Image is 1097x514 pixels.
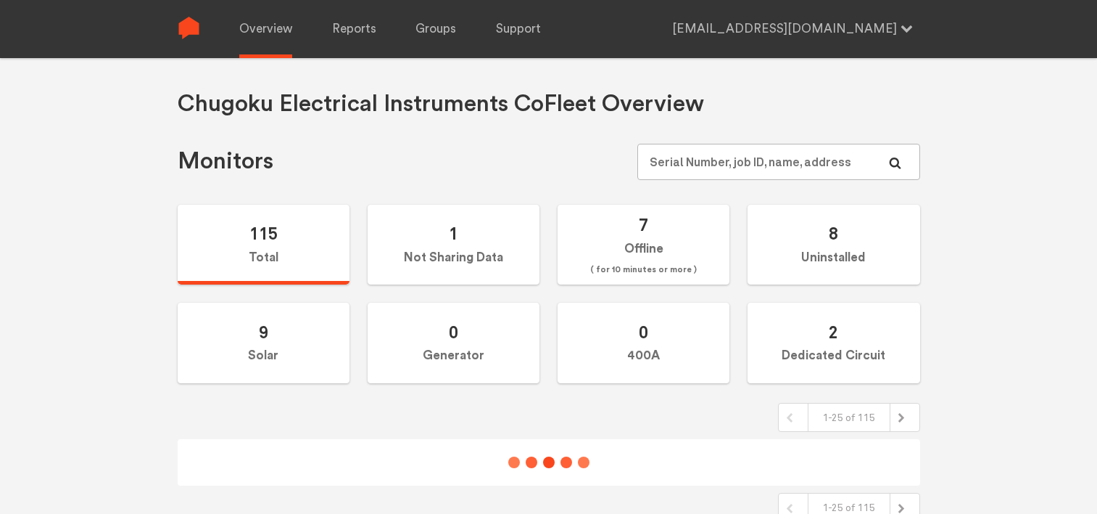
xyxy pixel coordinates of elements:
input: Serial Number, job ID, name, address [637,144,919,180]
label: Generator [368,303,539,383]
span: 2 [829,322,838,343]
span: 8 [829,223,838,244]
span: 7 [639,214,648,235]
span: 9 [259,322,268,343]
span: 1 [449,223,458,244]
label: Uninstalled [748,205,919,285]
span: 0 [449,322,458,343]
span: 115 [249,223,278,244]
span: ( for 10 minutes or more ) [590,261,697,279]
label: Offline [558,205,729,285]
label: Total [178,205,349,285]
label: Not Sharing Data [368,205,539,285]
span: 0 [639,322,648,343]
h1: Chugoku Electrical Instruments Co Fleet Overview [178,89,704,119]
label: Dedicated Circuit [748,303,919,383]
h1: Monitors [178,147,273,176]
label: Solar [178,303,349,383]
div: 1-25 of 115 [808,404,890,431]
img: Sense Logo [178,17,200,39]
label: 400A [558,303,729,383]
